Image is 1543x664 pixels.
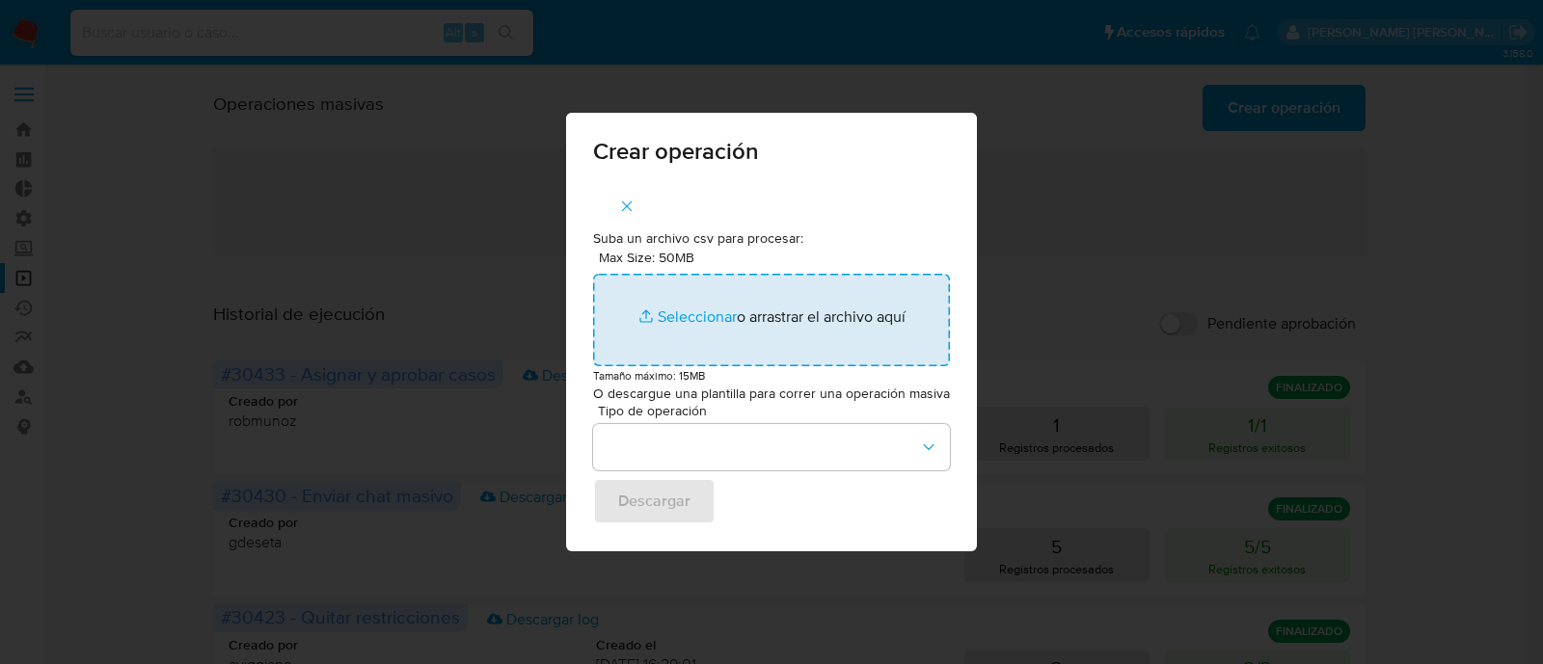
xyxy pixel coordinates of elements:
[593,229,950,249] p: Suba un archivo csv para procesar:
[593,385,950,404] p: O descargue una plantilla para correr una operación masiva
[593,140,950,163] span: Crear operación
[593,367,705,384] small: Tamaño máximo: 15MB
[599,249,694,266] label: Max Size: 50MB
[598,404,955,417] span: Tipo de operación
